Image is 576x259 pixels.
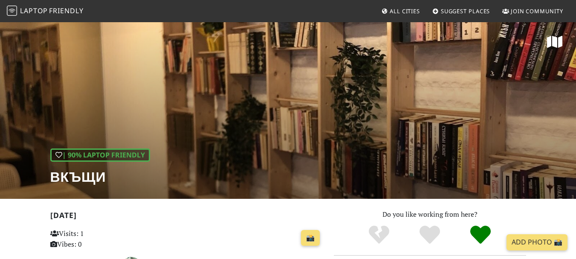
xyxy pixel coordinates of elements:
[455,224,506,246] div: Definitely!
[429,3,494,19] a: Suggest Places
[7,4,84,19] a: LaptopFriendly LaptopFriendly
[511,7,563,15] span: Join Community
[50,148,150,162] div: | 90% Laptop Friendly
[390,7,420,15] span: All Cities
[49,6,83,15] span: Friendly
[50,228,135,250] p: Visits: 1 Vibes: 0
[507,234,567,250] a: Add Photo 📸
[301,230,320,246] a: 📸
[405,224,455,246] div: Yes
[334,209,526,220] p: Do you like working from here?
[7,6,17,16] img: LaptopFriendly
[378,3,423,19] a: All Cities
[441,7,490,15] span: Suggest Places
[354,224,405,246] div: No
[50,169,150,185] h1: Вкъщи
[499,3,567,19] a: Join Community
[20,6,48,15] span: Laptop
[50,211,324,223] h2: [DATE]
